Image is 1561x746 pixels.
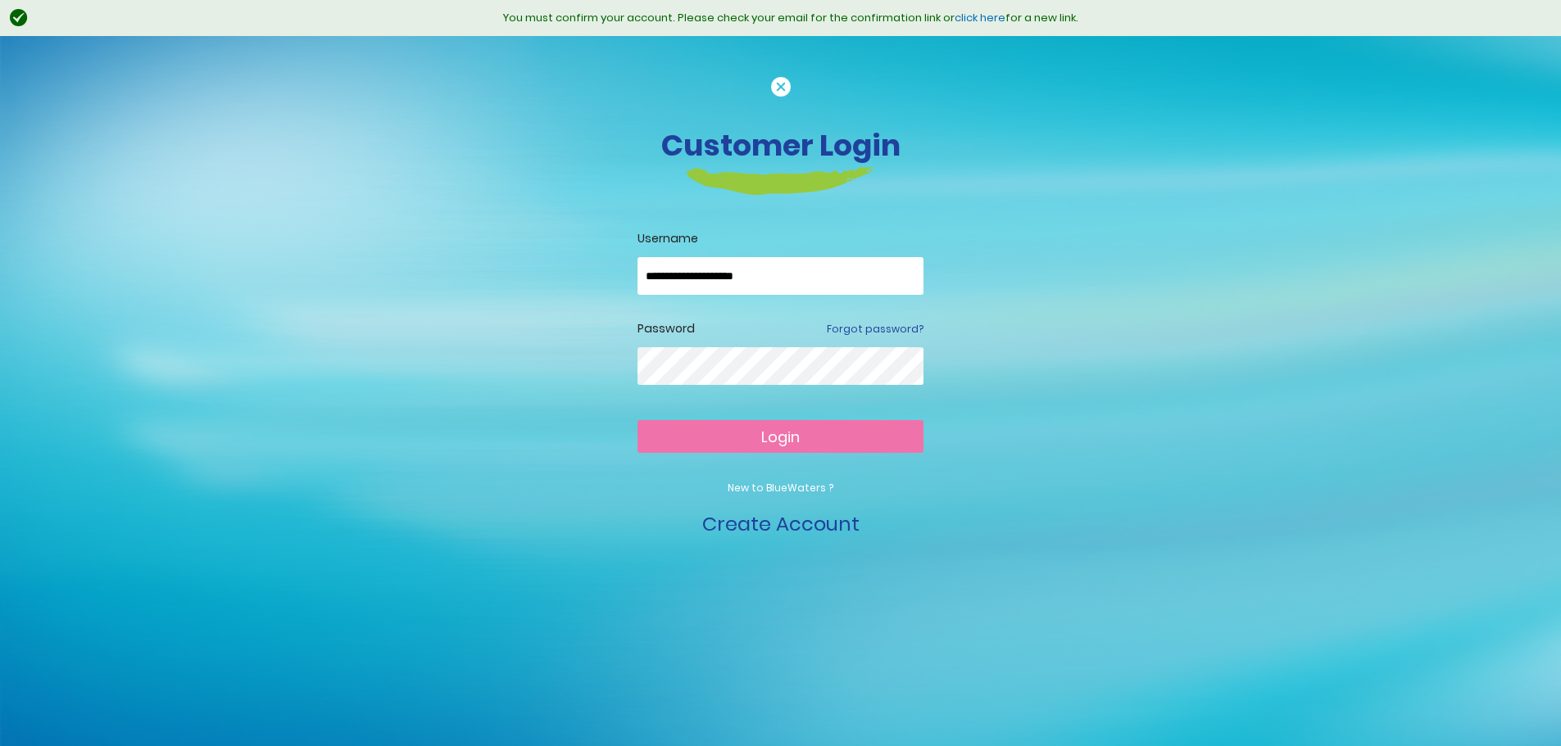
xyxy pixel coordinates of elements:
label: Password [638,320,695,337]
p: New to BlueWaters ? [638,481,923,495]
h3: Customer Login [326,128,1236,163]
img: login-heading-border.png [687,167,874,195]
span: Login [761,427,800,447]
a: click here [955,10,1005,25]
img: cancel [771,77,791,97]
label: Username [638,230,923,247]
div: You must confirm your account. Please check your email for the confirmation link or for a new link. [37,10,1545,26]
a: Create Account [702,510,860,537]
button: Login [638,420,923,453]
a: Forgot password? [827,322,923,337]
